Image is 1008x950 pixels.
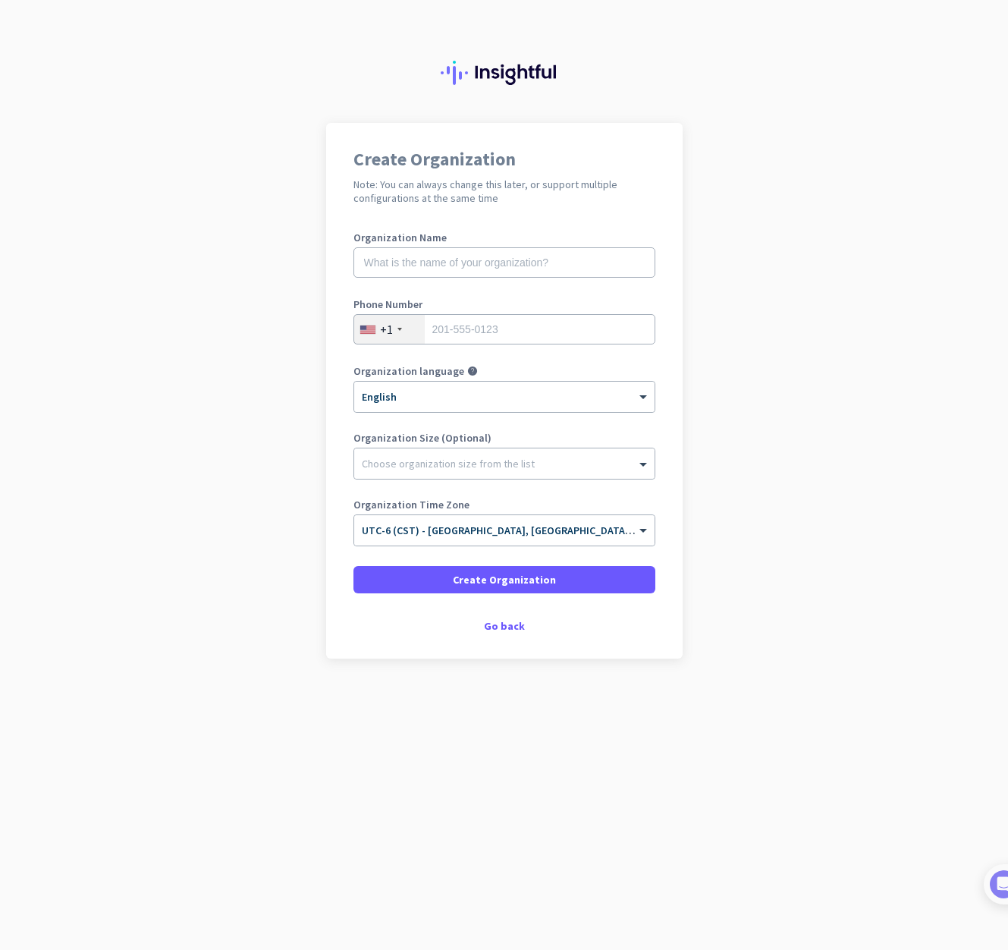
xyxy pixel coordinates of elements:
label: Phone Number [353,299,655,310]
h2: Note: You can always change this later, or support multiple configurations at the same time [353,178,655,205]
div: Go back [353,621,655,631]
i: help [467,366,478,376]
span: Create Organization [453,572,556,587]
input: 201-555-0123 [353,314,655,344]
label: Organization Size (Optional) [353,433,655,443]
h1: Create Organization [353,150,655,168]
label: Organization Name [353,232,655,243]
div: +1 [380,322,393,337]
label: Organization Time Zone [353,499,655,510]
img: Insightful [441,61,568,85]
input: What is the name of your organization? [353,247,655,278]
label: Organization language [353,366,464,376]
button: Create Organization [353,566,655,593]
